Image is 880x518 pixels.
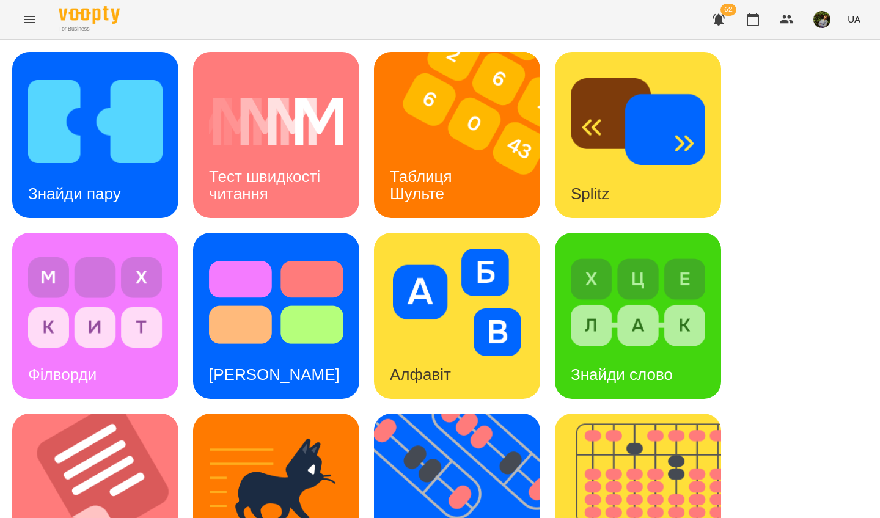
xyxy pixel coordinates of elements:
a: Таблиця ШультеТаблиця Шульте [374,52,540,218]
a: Тест Струпа[PERSON_NAME] [193,233,359,399]
h3: Філворди [28,365,97,384]
img: b75e9dd987c236d6cf194ef640b45b7d.jpg [813,11,831,28]
span: For Business [59,25,120,33]
h3: Знайди пару [28,184,121,203]
img: Splitz [571,68,705,175]
a: ФілвордиФілворди [12,233,178,399]
a: SplitzSplitz [555,52,721,218]
img: Тест швидкості читання [209,68,343,175]
span: UA [848,13,860,26]
img: Тест Струпа [209,249,343,356]
a: Знайди словоЗнайди слово [555,233,721,399]
h3: Алфавіт [390,365,451,384]
img: Знайди пару [28,68,163,175]
button: Menu [15,5,44,34]
a: Знайди паруЗнайди пару [12,52,178,218]
button: UA [843,8,865,31]
img: Таблиця Шульте [374,52,555,218]
h3: Знайди слово [571,365,673,384]
h3: Тест швидкості читання [209,167,324,202]
a: Тест швидкості читанняТест швидкості читання [193,52,359,218]
img: Voopty Logo [59,6,120,24]
h3: Таблиця Шульте [390,167,457,202]
img: Знайди слово [571,249,705,356]
img: Філворди [28,249,163,356]
img: Алфавіт [390,249,524,356]
h3: Splitz [571,184,610,203]
span: 62 [721,4,736,16]
h3: [PERSON_NAME] [209,365,340,384]
a: АлфавітАлфавіт [374,233,540,399]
